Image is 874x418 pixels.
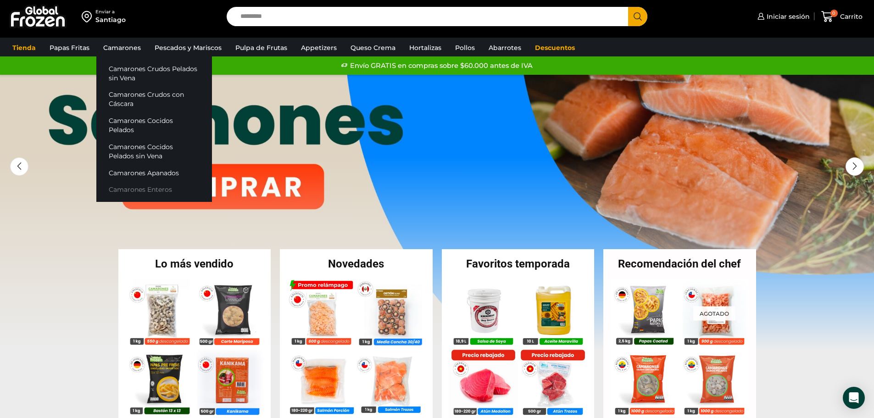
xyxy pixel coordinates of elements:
h2: Favoritos temporada [442,258,595,269]
a: Queso Crema [346,39,400,56]
a: Pulpa de Frutas [231,39,292,56]
a: Camarones Enteros [96,181,212,198]
a: Descuentos [530,39,579,56]
div: Next slide [846,157,864,176]
a: Camarones Crudos con Cáscara [96,86,212,112]
a: Hortalizas [405,39,446,56]
div: Open Intercom Messenger [843,387,865,409]
a: Abarrotes [484,39,526,56]
a: Pescados y Mariscos [150,39,226,56]
a: Camarones Apanados [96,164,212,181]
a: Appetizers [296,39,341,56]
a: Tienda [8,39,40,56]
a: Iniciar sesión [755,7,810,26]
a: 0 Carrito [819,6,865,28]
a: Camarones Crudos Pelados sin Vena [96,60,212,86]
a: Camarones Cocidos Pelados [96,112,212,139]
h2: Lo más vendido [118,258,271,269]
img: address-field-icon.svg [82,9,95,24]
a: Camarones [99,39,145,56]
span: 0 [830,10,838,17]
span: Iniciar sesión [764,12,810,21]
button: Search button [628,7,647,26]
h2: Recomendación del chef [603,258,756,269]
a: Pollos [451,39,479,56]
div: Enviar a [95,9,126,15]
a: Papas Fritas [45,39,94,56]
div: Previous slide [10,157,28,176]
span: Carrito [838,12,863,21]
a: Camarones Cocidos Pelados sin Vena [96,138,212,164]
div: Santiago [95,15,126,24]
h2: Novedades [280,258,433,269]
p: Agotado [693,306,735,320]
